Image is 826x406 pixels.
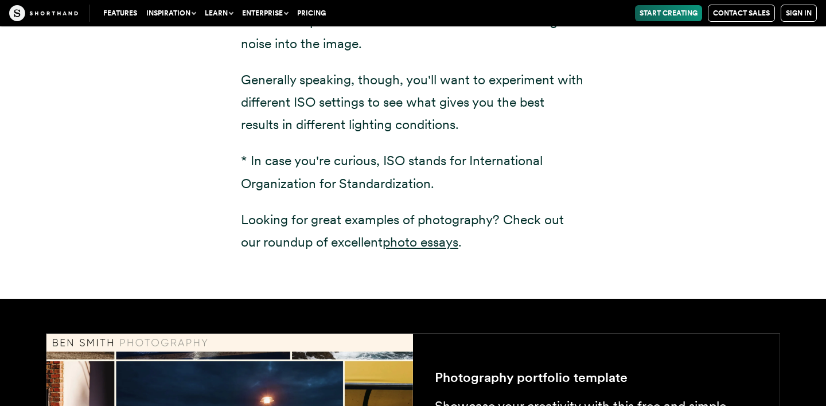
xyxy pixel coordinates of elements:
a: Sign in [781,5,817,22]
p: Looking for great examples of photography? Check out our roundup of excellent . [241,209,585,253]
button: Learn [200,5,237,21]
button: Enterprise [237,5,293,21]
p: Generally speaking, though, you'll want to experiment with different ISO settings to see what giv... [241,69,585,136]
a: Start Creating [635,5,702,21]
button: Inspiration [142,5,200,21]
a: Contact Sales [708,5,775,22]
p: Photography portfolio template [435,366,758,389]
a: Features [99,5,142,21]
a: photo essays [383,234,458,250]
a: Pricing [293,5,330,21]
p: * In case you're curious, ISO stands for International Organization for Standardization. [241,150,585,194]
img: The Craft [9,5,78,21]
